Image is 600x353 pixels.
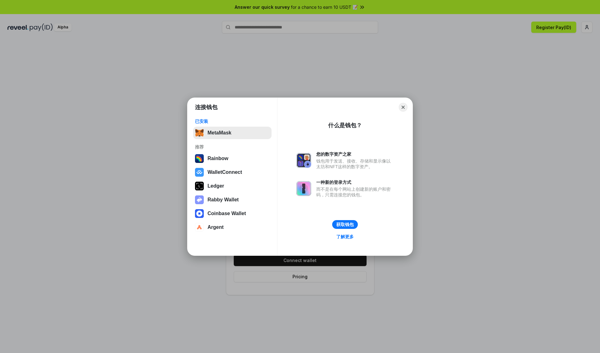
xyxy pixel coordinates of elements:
[195,223,204,232] img: svg+xml,%3Csvg%20width%3D%2228%22%20height%3D%2228%22%20viewBox%3D%220%200%2028%2028%22%20fill%3D...
[207,156,228,161] div: Rainbow
[195,154,204,163] img: svg+xml,%3Csvg%20width%3D%22120%22%20height%3D%22120%22%20viewBox%3D%220%200%20120%20120%22%20fil...
[207,130,231,136] div: MetaMask
[193,127,272,139] button: MetaMask
[207,224,224,230] div: Argent
[193,194,272,206] button: Rabby Wallet
[193,221,272,234] button: Argent
[316,186,394,198] div: 而不是在每个网站上创建新的账户和密码，只需连接您的钱包。
[195,168,204,177] img: svg+xml,%3Csvg%20width%3D%2228%22%20height%3D%2228%22%20viewBox%3D%220%200%2028%2028%22%20fill%3D...
[316,179,394,185] div: 一种新的登录方式
[316,158,394,169] div: 钱包用于发送、接收、存储和显示像以太坊和NFT这样的数字资产。
[195,129,204,137] img: svg+xml,%3Csvg%20fill%3D%22none%22%20height%3D%2233%22%20viewBox%3D%220%200%2035%2033%22%20width%...
[193,207,272,220] button: Coinbase Wallet
[316,151,394,157] div: 您的数字资产之家
[336,234,354,240] div: 了解更多
[296,181,311,196] img: svg+xml,%3Csvg%20xmlns%3D%22http%3A%2F%2Fwww.w3.org%2F2000%2Fsvg%22%20fill%3D%22none%22%20viewBox...
[195,209,204,218] img: svg+xml,%3Csvg%20width%3D%2228%22%20height%3D%2228%22%20viewBox%3D%220%200%2028%2028%22%20fill%3D...
[195,103,217,111] h1: 连接钱包
[193,180,272,192] button: Ledger
[332,220,358,229] button: 获取钱包
[296,153,311,168] img: svg+xml,%3Csvg%20xmlns%3D%22http%3A%2F%2Fwww.w3.org%2F2000%2Fsvg%22%20fill%3D%22none%22%20viewBox...
[332,233,357,241] a: 了解更多
[328,122,362,129] div: 什么是钱包？
[195,182,204,190] img: svg+xml,%3Csvg%20xmlns%3D%22http%3A%2F%2Fwww.w3.org%2F2000%2Fsvg%22%20width%3D%2228%22%20height%3...
[207,183,224,189] div: Ledger
[193,166,272,179] button: WalletConnect
[207,197,239,203] div: Rabby Wallet
[336,222,354,227] div: 获取钱包
[195,144,270,150] div: 推荐
[195,195,204,204] img: svg+xml,%3Csvg%20xmlns%3D%22http%3A%2F%2Fwww.w3.org%2F2000%2Fsvg%22%20fill%3D%22none%22%20viewBox...
[207,169,242,175] div: WalletConnect
[193,152,272,165] button: Rainbow
[399,103,407,112] button: Close
[207,211,246,216] div: Coinbase Wallet
[195,119,270,124] div: 已安装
